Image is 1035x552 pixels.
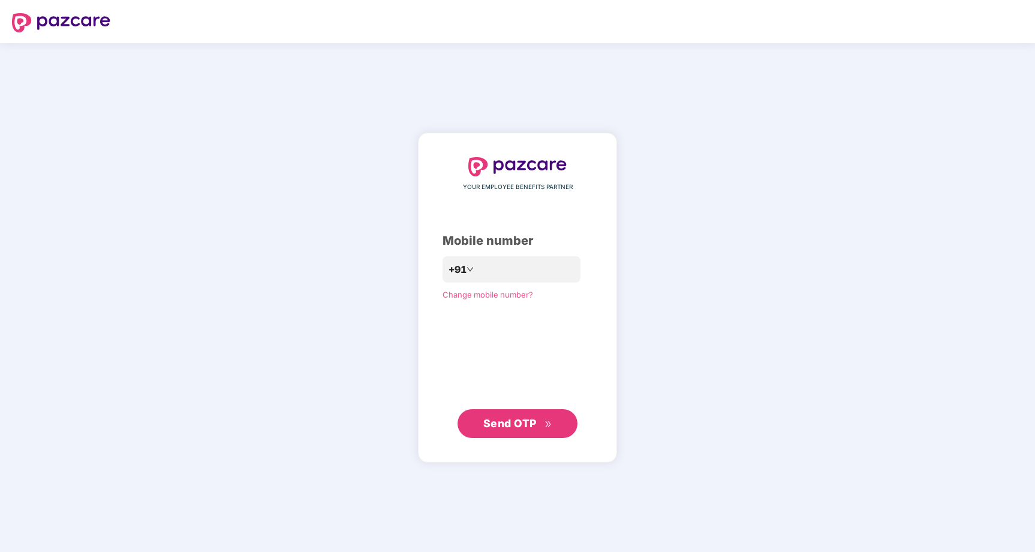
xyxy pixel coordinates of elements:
img: logo [468,157,567,176]
span: double-right [544,421,552,428]
a: Change mobile number? [443,290,533,299]
span: Send OTP [483,417,537,430]
span: +91 [449,262,467,277]
span: YOUR EMPLOYEE BENEFITS PARTNER [463,182,573,192]
button: Send OTPdouble-right [458,409,577,438]
span: down [467,266,474,273]
div: Mobile number [443,232,592,250]
img: logo [12,13,110,32]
